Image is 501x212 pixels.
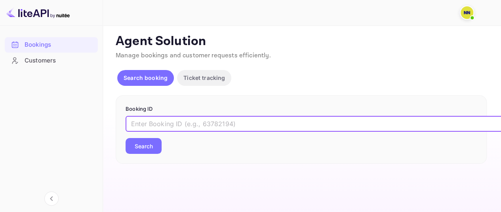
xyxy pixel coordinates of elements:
[116,34,487,49] p: Agent Solution
[126,105,477,113] p: Booking ID
[116,51,271,60] span: Manage bookings and customer requests efficiently.
[5,53,98,68] div: Customers
[5,37,98,52] a: Bookings
[124,74,168,82] p: Search booking
[126,138,162,154] button: Search
[6,6,70,19] img: LiteAPI logo
[44,191,59,206] button: Collapse navigation
[461,6,473,19] img: N/A N/A
[183,74,225,82] p: Ticket tracking
[25,40,94,49] div: Bookings
[25,56,94,65] div: Customers
[5,53,98,68] a: Customers
[5,37,98,53] div: Bookings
